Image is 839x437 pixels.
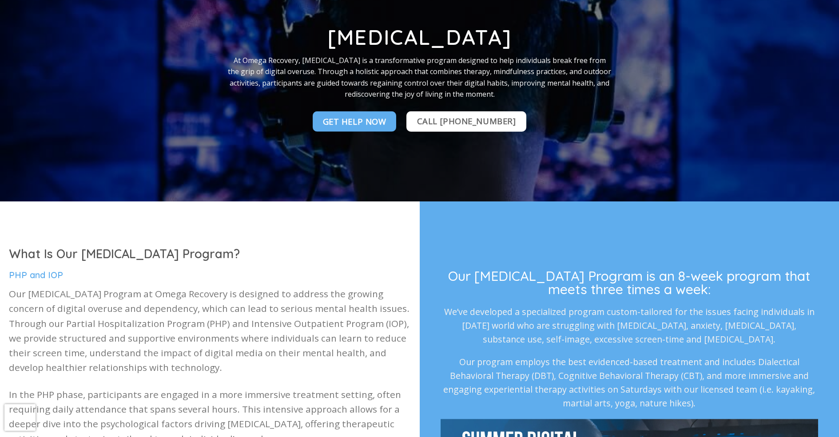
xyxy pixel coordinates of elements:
[313,111,397,132] a: Get Help NOw
[9,246,411,262] h1: What Is Our [MEDICAL_DATA] Program?
[9,269,63,280] span: PHP and IOP
[441,269,818,296] h3: Our [MEDICAL_DATA] Program is an 8-week program that meets three times a week:
[323,115,386,128] span: Get Help NOw
[441,355,818,410] p: Our program employs the best evidenced-based treatment and includes Dialectical Behavioral Therap...
[327,24,512,50] strong: [MEDICAL_DATA]
[9,287,411,375] p: Our [MEDICAL_DATA] Program at Omega Recovery is designed to address the growing concern of digita...
[441,305,818,346] p: We’ve developed a specialized program custom-tailored for the issues facing individuals in [DATE]...
[406,111,527,132] a: Call [PHONE_NUMBER]
[228,55,612,100] p: At Omega Recovery, [MEDICAL_DATA] is a transformative program designed to help individuals break ...
[417,114,516,127] span: Call [PHONE_NUMBER]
